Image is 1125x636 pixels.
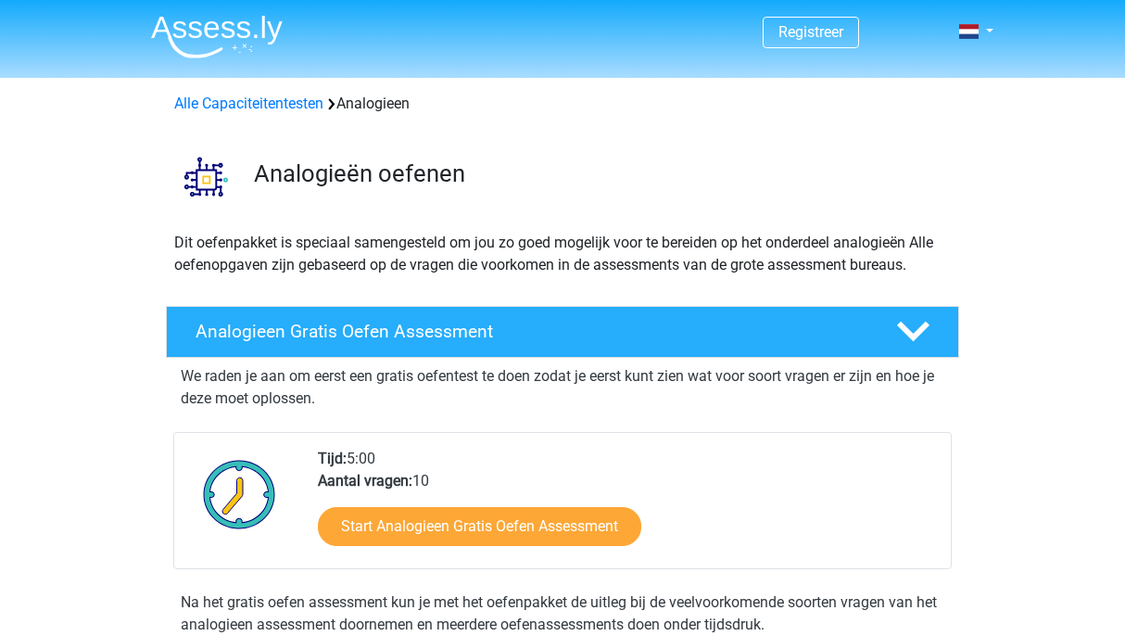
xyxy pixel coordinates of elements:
[174,95,323,112] a: Alle Capaciteitentesten
[318,507,641,546] a: Start Analogieen Gratis Oefen Assessment
[174,232,951,276] p: Dit oefenpakket is speciaal samengesteld om jou zo goed mogelijk voor te bereiden op het onderdee...
[167,137,246,216] img: analogieen
[318,472,412,490] b: Aantal vragen:
[173,591,952,636] div: Na het gratis oefen assessment kun je met het oefenpakket de uitleg bij de veelvoorkomende soorte...
[254,159,944,188] h3: Analogieën oefenen
[167,93,958,115] div: Analogieen
[196,321,866,342] h4: Analogieen Gratis Oefen Assessment
[193,448,286,541] img: Klok
[151,15,283,58] img: Assessly
[318,450,347,467] b: Tijd:
[158,306,967,358] a: Analogieen Gratis Oefen Assessment
[778,23,843,41] a: Registreer
[304,448,950,568] div: 5:00 10
[181,365,944,410] p: We raden je aan om eerst een gratis oefentest te doen zodat je eerst kunt zien wat voor soort vra...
